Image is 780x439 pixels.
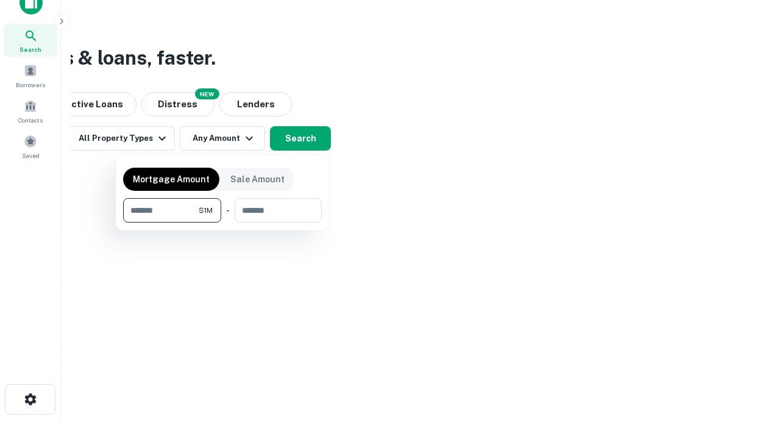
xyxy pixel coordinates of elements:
[230,173,285,186] p: Sale Amount
[133,173,210,186] p: Mortgage Amount
[719,341,780,400] iframe: Chat Widget
[199,205,213,216] span: $1M
[226,198,230,223] div: -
